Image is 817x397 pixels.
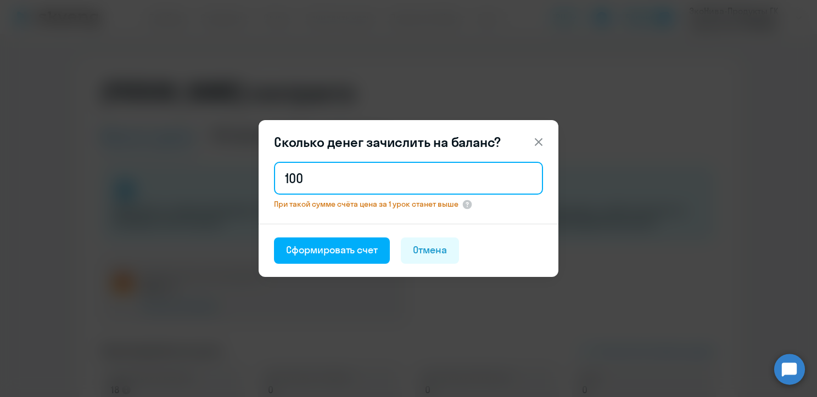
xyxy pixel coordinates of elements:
[259,133,558,151] header: Сколько денег зачислить на баланс?
[401,237,459,264] button: Отмена
[413,243,447,257] div: Отмена
[286,243,378,257] div: Сформировать счет
[274,199,458,209] span: При такой сумме счёта цена за 1 урок станет выше
[274,162,543,195] input: 1 000 000 000 ₽
[274,237,390,264] button: Сформировать счет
